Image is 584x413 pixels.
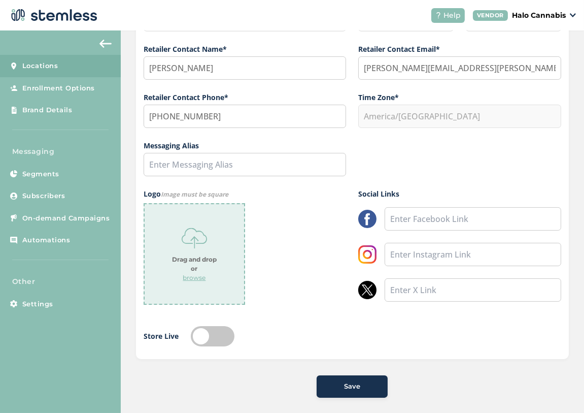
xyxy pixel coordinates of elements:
[22,235,71,245] span: Automations
[358,92,561,103] label: Time Zone
[8,5,97,25] img: logo-dark-0685b13c.svg
[172,255,217,273] strong: Drag and drop or
[358,245,376,264] img: 8YMpSc0wJVRgAAAABJRU5ErkJggg==
[570,13,576,17] img: icon_down-arrow-small-66adaf34.svg
[22,61,58,71] span: Locations
[385,207,561,231] input: Enter Facebook Link
[144,56,347,80] input: Enter Contact Name
[144,188,347,199] label: Logo
[22,191,65,201] span: Subscribers
[512,10,566,21] p: Halo Cannabis
[22,213,110,224] span: On-demand Campaigns
[533,364,584,413] iframe: Chat Widget
[182,226,207,251] img: icon-upload-85c7ce17.svg
[22,299,53,309] span: Settings
[358,44,561,54] label: Retailer Contact Email
[344,382,360,392] span: Save
[317,375,388,398] button: Save
[22,169,59,179] span: Segments
[161,190,228,199] span: Image must be square
[435,12,441,18] img: icon-help-white-03924b79.svg
[358,188,561,199] label: Social Links
[144,153,347,176] input: Enter Messaging Alias
[22,105,73,115] span: Brand Details
[144,331,179,341] label: Store Live
[144,44,347,54] label: Retailer Contact Name
[385,243,561,266] input: Enter Instagram Link
[358,56,561,80] input: Enter Contact Email
[99,40,112,48] img: icon-arrow-back-accent-c549486e.svg
[22,83,95,93] span: Enrollment Options
[144,105,347,128] input: (XXX) XXX-XXXX
[144,92,347,103] label: Retailer Contact Phone*
[473,10,508,21] div: VENDOR
[385,278,561,302] input: Enter X Link
[183,273,205,282] p: browse
[443,10,461,21] span: Help
[144,140,347,151] label: Messaging Alias
[358,281,376,299] img: twitter-a65522e4.webp
[358,210,376,228] img: LzgAAAAASUVORK5CYII=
